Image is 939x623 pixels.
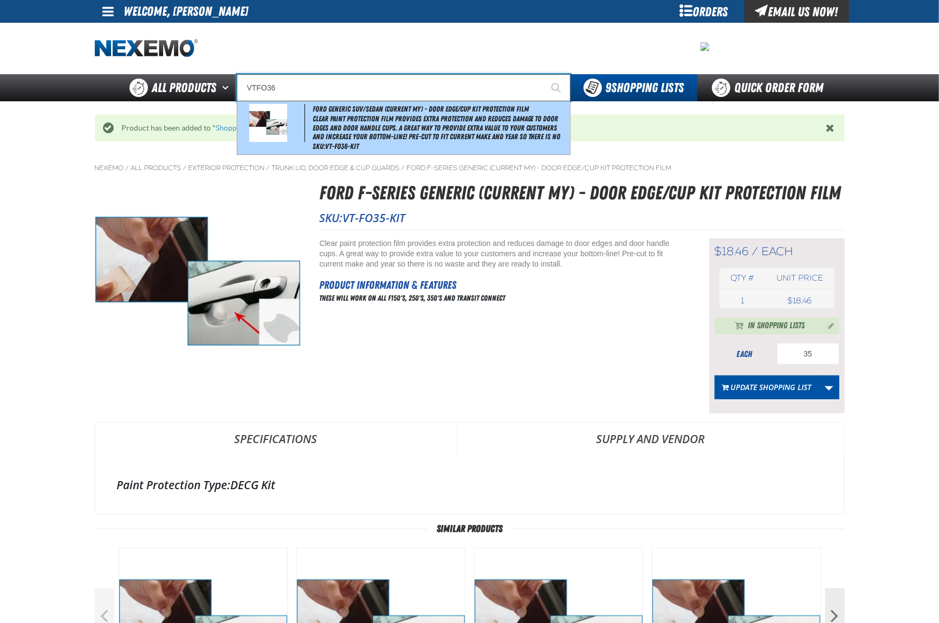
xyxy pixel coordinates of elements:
[313,142,359,151] span: SKU:VT-FO36-KIT
[219,74,237,101] button: Open All Products pages
[606,80,612,95] strong: 9
[715,348,774,360] div: each
[824,120,839,136] button: Close the Notification
[95,39,198,58] img: Nexemo logo
[777,343,839,365] input: Product Quantity
[819,375,839,399] a: More Actions
[720,268,766,288] th: Qty #
[571,74,697,101] button: You have 9 Shopping Lists. Open to view details
[320,277,682,293] h2: Product Information & Features
[131,164,182,172] a: All Products
[183,164,187,172] span: /
[313,105,529,113] span: Ford Generic SUV/Sedan (Current MY) - Door Edge/Cup Kit Protection Film
[126,164,129,172] span: /
[320,179,845,207] h1: Ford F-Series Generic (Current MY) - Door Edge/Cup Kit Protection Film
[765,293,834,308] td: $18.46
[313,114,568,141] span: Clear paint protection film provides extra protection and reduces damage to door edges and door h...
[95,39,198,58] a: Home
[95,423,457,455] a: Specifications
[237,74,571,101] input: Search
[272,164,400,172] a: Trunk Lid, Door Edge & Cup Guards
[343,210,406,225] span: VT-FO35-KIT
[95,164,845,172] nav: Breadcrumbs
[748,320,805,333] span: In Shopping Lists
[401,164,405,172] span: /
[117,477,823,492] div: DECG Kit
[114,123,826,133] div: Product has been added to " "
[715,244,749,258] span: $18.46
[320,238,682,269] div: Clear paint protection film provides extra protection and reduces damage to door edges and door h...
[95,179,300,384] img: Ford F-Series Generic (Current MY) - Door Edge/Cup Kit Protection Film
[267,164,270,172] span: /
[820,319,837,332] button: Manage current product in the Shopping List
[701,42,709,51] img: 7bce61b1f6952093809123e55521d19d.jpeg
[320,210,845,225] p: SKU:
[762,244,794,258] span: each
[715,375,819,399] button: Update Shopping List
[152,78,217,98] span: All Products
[216,124,261,132] a: Shopping List
[697,74,844,101] a: Quick Order Form
[765,268,834,288] th: Unit price
[249,104,287,142] img: 5d362144119ea368424897-3m-door-edge-cup-guard-protection-film-kit_2_48.jpg
[741,296,744,306] span: 1
[117,477,231,492] label: Paint Protection Type:
[457,423,844,455] a: Supply and Vendor
[407,164,672,172] a: Ford F-Series Generic (Current MY) - Door Edge/Cup Kit Protection Film
[428,523,511,534] span: Similar Products
[320,293,682,303] div: These will work on all F150's, 250's, 350's and Transit Connect
[95,164,124,172] a: Nexemo
[543,74,571,101] button: Start Searching
[189,164,265,172] a: Exterior Protection
[606,80,684,95] span: Shopping Lists
[752,244,759,258] span: /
